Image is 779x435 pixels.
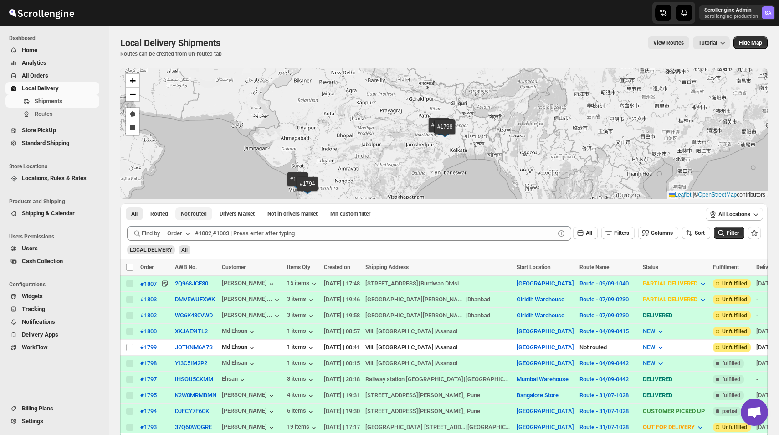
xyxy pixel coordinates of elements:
[287,407,315,416] div: 6 items
[722,360,740,367] span: fulfilled
[287,311,315,321] button: 3 items
[579,360,629,367] button: Route - 04/09-0442
[365,375,463,384] div: Railway station [GEOGRAPHIC_DATA]
[614,230,629,236] span: Filters
[579,408,629,414] button: Route - 31/07-1028
[140,312,157,319] button: #1802
[324,423,360,432] div: [DATE] | 17:17
[287,295,315,305] button: 3 items
[365,311,465,320] div: [GEOGRAPHIC_DATA][PERSON_NAME], [GEOGRAPHIC_DATA], Near HP Petrol Pump
[22,306,45,312] span: Tracking
[365,264,409,270] span: Shipping Address
[718,211,750,218] span: All Locations
[175,296,215,303] button: DMV5WUFXWK
[162,226,198,241] button: Order
[140,344,157,351] div: #1799
[22,245,38,252] span: Users
[579,328,629,335] button: Route - 04/09-0415
[222,375,247,384] div: Ehsan
[573,227,598,239] button: All
[130,88,136,100] span: −
[637,420,710,435] button: OUT FOR DELIVERY
[517,408,574,414] button: [GEOGRAPHIC_DATA]
[467,295,490,304] div: Dhanbad
[5,108,99,120] button: Routes
[706,208,763,221] button: All Locations
[365,295,465,304] div: [GEOGRAPHIC_DATA][PERSON_NAME], [GEOGRAPHIC_DATA], Near HP Petrol Pump
[222,311,282,321] button: [PERSON_NAME]...
[722,296,747,303] span: Unfulfilled
[733,36,768,49] button: Map action label
[637,340,671,355] button: NEW
[651,230,673,236] span: Columns
[5,341,99,354] button: WorkFlow
[365,327,434,336] div: Vill. [GEOGRAPHIC_DATA]
[175,264,197,270] span: AWB No.
[222,295,282,305] button: [PERSON_NAME]...
[175,207,212,220] button: Unrouted
[222,327,256,337] div: Md Ehsan
[365,407,511,416] div: |
[140,408,157,414] button: #1794
[287,343,315,352] button: 1 items
[120,50,224,57] p: Routes can be created from Un-routed tab
[324,391,360,400] div: [DATE] | 19:31
[5,290,99,303] button: Widgets
[287,375,315,384] div: 3 items
[365,423,465,432] div: [GEOGRAPHIC_DATA] [STREET_ADDRESS]
[722,312,747,319] span: Unfulfilled
[741,399,768,426] div: Open chat
[301,184,314,194] img: Marker
[287,327,315,337] div: 1 items
[22,175,87,181] span: Locations, Rules & Rates
[722,328,747,335] span: Unfulfilled
[291,180,305,190] img: Marker
[262,207,323,220] button: Un-claimable
[517,360,574,367] button: [GEOGRAPHIC_DATA]
[365,327,511,336] div: |
[222,311,272,318] div: [PERSON_NAME]...
[579,424,629,430] button: Route - 31/07-1028
[22,47,37,53] span: Home
[35,110,53,117] span: Routes
[222,359,256,368] button: Md Ehsan
[22,140,69,146] span: Standard Shipping
[324,375,360,384] div: [DATE] | 20:18
[175,376,213,383] button: IHSOU5CKMM
[722,344,747,351] span: Unfulfilled
[517,344,574,351] button: [GEOGRAPHIC_DATA]
[35,98,62,104] span: Shipments
[722,408,737,415] span: partial
[579,280,629,287] button: Route - 09/09-1040
[140,296,157,303] button: #1803
[140,328,157,335] div: #1800
[643,391,707,400] div: DELIVERED
[432,125,446,135] img: Marker
[267,210,318,217] span: Not in drivers market
[517,328,574,335] button: [GEOGRAPHIC_DATA]
[586,230,592,236] span: All
[175,408,209,414] button: DJFCY7F6CK
[365,343,434,352] div: Vill. [GEOGRAPHIC_DATA]
[222,264,246,270] span: Customer
[222,423,276,432] div: [PERSON_NAME]
[365,391,511,400] div: |
[287,423,318,432] button: 19 items
[287,391,315,400] button: 4 items
[222,407,276,416] div: [PERSON_NAME]
[517,312,564,319] button: Giridih Warehouse
[517,392,559,399] button: Bangalore Store
[467,407,480,416] div: Pune
[5,402,99,415] button: Billing Plans
[140,424,157,430] div: #1793
[324,327,360,336] div: [DATE] | 08:57
[517,264,551,270] span: Start Location
[287,359,315,368] div: 1 items
[643,311,707,320] div: DELIVERED
[517,424,574,430] button: [GEOGRAPHIC_DATA]
[365,311,511,320] div: |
